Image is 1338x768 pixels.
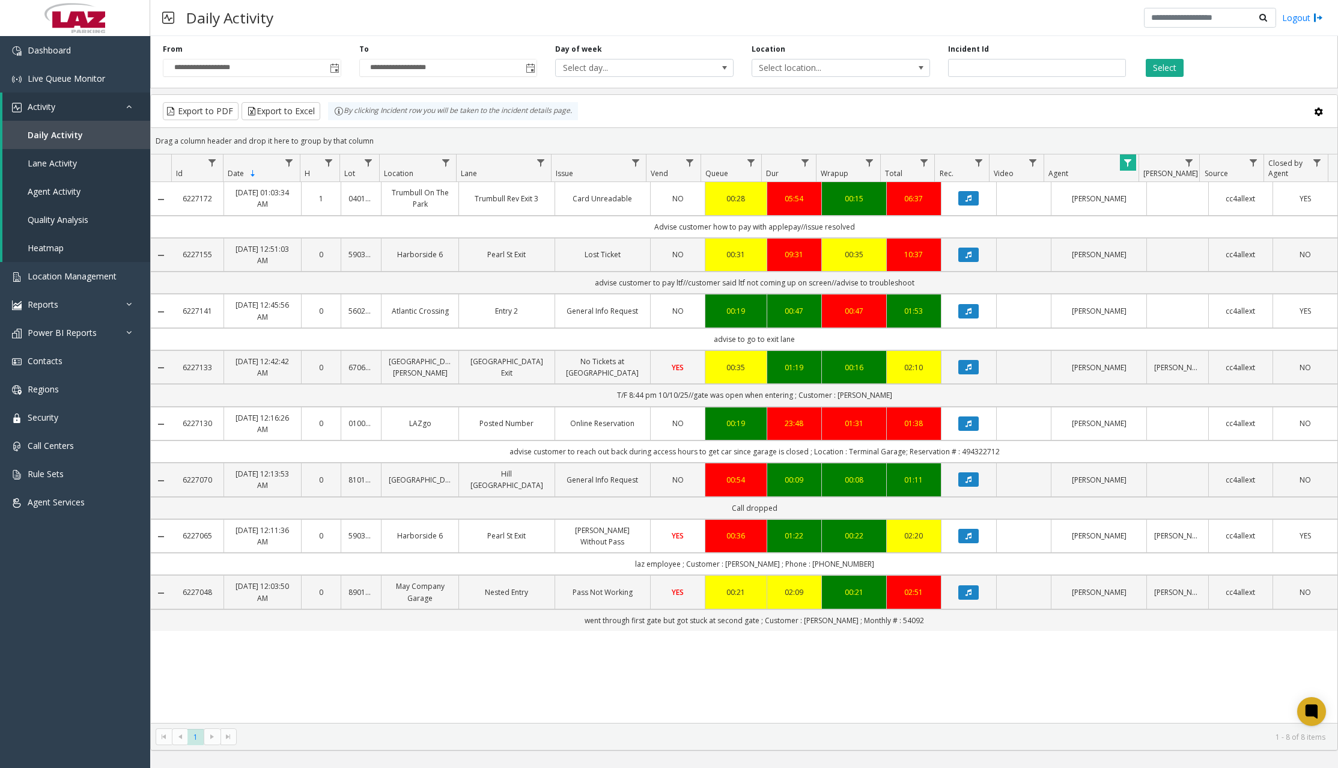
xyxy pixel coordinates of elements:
a: 6227130 [178,418,216,429]
span: Rule Sets [28,468,64,480]
a: Harborside 6 [389,249,451,260]
a: 01:53 [894,305,934,317]
a: 6227155 [178,249,216,260]
a: 010052 [348,418,374,429]
a: 00:21 [829,587,879,598]
a: Online Reservation [562,418,643,429]
a: NO [658,305,698,317]
a: cc4allext [1216,249,1266,260]
img: 'icon' [12,46,22,56]
span: YES [1300,194,1311,204]
a: Closed by Agent Filter Menu [1309,154,1325,171]
img: logout [1313,11,1323,24]
a: NO [1280,362,1330,373]
a: [PERSON_NAME] [1059,249,1139,260]
a: 02:09 [774,587,814,598]
a: Collapse Details [151,532,171,541]
span: Contacts [28,355,62,367]
span: YES [672,587,684,597]
a: Lost Ticket [562,249,643,260]
span: Id [176,168,183,178]
span: Wrapup [821,168,848,178]
a: 0 [309,362,334,373]
a: 810116 [348,474,374,486]
div: 00:36 [713,530,759,541]
a: 670657 [348,362,374,373]
td: laz employee ; Customer : [PERSON_NAME] ; Phone : [PHONE_NUMBER] [171,553,1337,575]
a: [PERSON_NAME] Without Pass [562,525,643,547]
div: By clicking Incident row you will be taken to the incident details page. [328,102,578,120]
td: advise customer to reach out back during access hours to get car since garage is closed ; Locatio... [171,440,1337,463]
span: NO [672,306,684,316]
span: Lane [461,168,477,178]
img: 'icon' [12,300,22,310]
span: Dashboard [28,44,71,56]
a: 6227048 [178,587,216,598]
a: cc4allext [1216,530,1266,541]
a: Wrapup Filter Menu [862,154,878,171]
a: NO [1280,249,1330,260]
span: Location [384,168,413,178]
a: Harborside 6 [389,530,451,541]
img: 'icon' [12,413,22,423]
a: Pearl St Exit [466,530,547,541]
a: 00:09 [774,474,814,486]
a: Vend Filter Menu [682,154,698,171]
span: NO [1300,362,1311,373]
span: Live Queue Monitor [28,73,105,84]
a: 6227141 [178,305,216,317]
a: Lot Filter Menu [360,154,377,171]
div: 00:47 [774,305,814,317]
span: H [305,168,310,178]
span: Select location... [752,59,894,76]
a: Collapse Details [151,307,171,317]
a: 6227172 [178,193,216,204]
span: Date [228,168,244,178]
a: 01:22 [774,530,814,541]
a: [PERSON_NAME] [1154,362,1200,373]
span: Issue [556,168,573,178]
a: Card Unreadable [562,193,643,204]
label: Location [752,44,785,55]
button: Export to Excel [242,102,320,120]
div: 05:54 [774,193,814,204]
a: 560261 [348,305,374,317]
a: cc4allext [1216,305,1266,317]
a: 0 [309,249,334,260]
img: 'icon' [12,442,22,451]
a: Issue Filter Menu [627,154,643,171]
div: 09:31 [774,249,814,260]
a: 00:47 [829,305,879,317]
a: [DATE] 12:03:50 AM [231,581,294,603]
a: 00:31 [713,249,759,260]
a: May Company Garage [389,581,451,603]
a: Collapse Details [151,476,171,486]
div: 01:19 [774,362,814,373]
a: Total Filter Menu [916,154,932,171]
span: Total [885,168,902,178]
div: 01:38 [894,418,934,429]
a: 00:19 [713,418,759,429]
span: Security [28,412,58,423]
a: Collapse Details [151,195,171,204]
a: Video Filter Menu [1025,154,1041,171]
a: [PERSON_NAME] [1059,474,1139,486]
a: Id Filter Menu [204,154,220,171]
a: 01:11 [894,474,934,486]
a: 00:54 [713,474,759,486]
a: Activity [2,93,150,121]
a: 1 [309,193,334,204]
div: 02:20 [894,530,934,541]
a: [PERSON_NAME] [1059,587,1139,598]
a: [DATE] 12:13:53 AM [231,468,294,491]
span: NO [672,418,684,428]
label: Day of week [555,44,602,55]
a: Nested Entry [466,587,547,598]
a: [PERSON_NAME] [1059,305,1139,317]
div: 00:15 [829,193,879,204]
a: 890191 [348,587,374,598]
span: Quality Analysis [28,214,88,225]
a: 00:28 [713,193,759,204]
div: 01:31 [829,418,879,429]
